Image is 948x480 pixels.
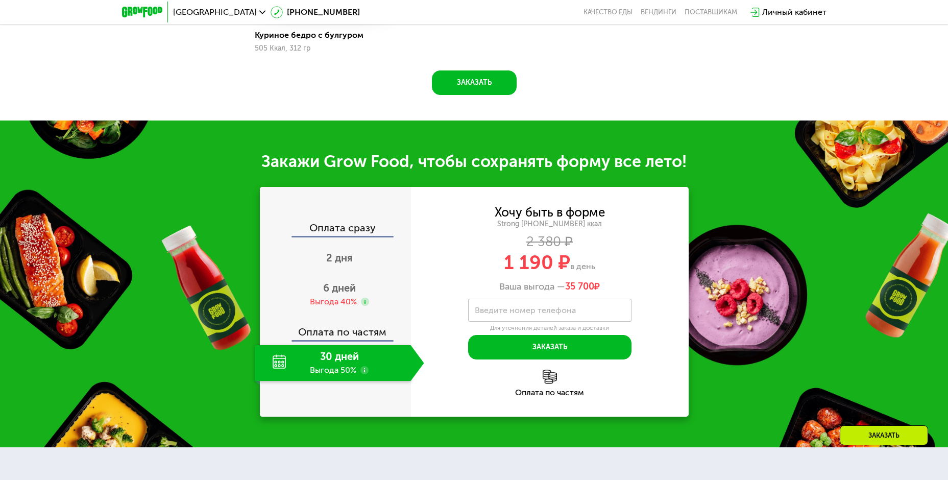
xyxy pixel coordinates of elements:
div: Оплата сразу [261,223,411,236]
div: Ваша выгода — [411,281,689,293]
div: Куриное бедро с булгуром [255,30,392,40]
div: Хочу быть в форме [495,207,605,218]
span: 1 190 ₽ [504,251,570,274]
a: [PHONE_NUMBER] [271,6,360,18]
div: Strong [PHONE_NUMBER] ккал [411,220,689,229]
span: 35 700 [565,281,594,292]
button: Заказать [468,335,631,359]
div: Личный кабинет [762,6,827,18]
span: ₽ [565,281,600,293]
div: Оплата по частям [411,389,689,397]
span: в день [570,261,595,271]
div: Заказать [840,425,928,445]
span: 2 дня [326,252,353,264]
div: поставщикам [685,8,737,16]
div: 2 380 ₽ [411,236,689,248]
span: 6 дней [323,282,356,294]
span: [GEOGRAPHIC_DATA] [173,8,257,16]
div: Выгода 40% [310,296,357,307]
a: Вендинги [641,8,676,16]
label: Введите номер телефона [475,307,576,313]
div: 505 Ккал, 312 гр [255,44,384,53]
button: Заказать [432,70,517,95]
div: Оплата по частям [261,317,411,340]
div: Для уточнения деталей заказа и доставки [468,324,631,332]
a: Качество еды [584,8,633,16]
img: l6xcnZfty9opOoJh.png [543,370,557,384]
